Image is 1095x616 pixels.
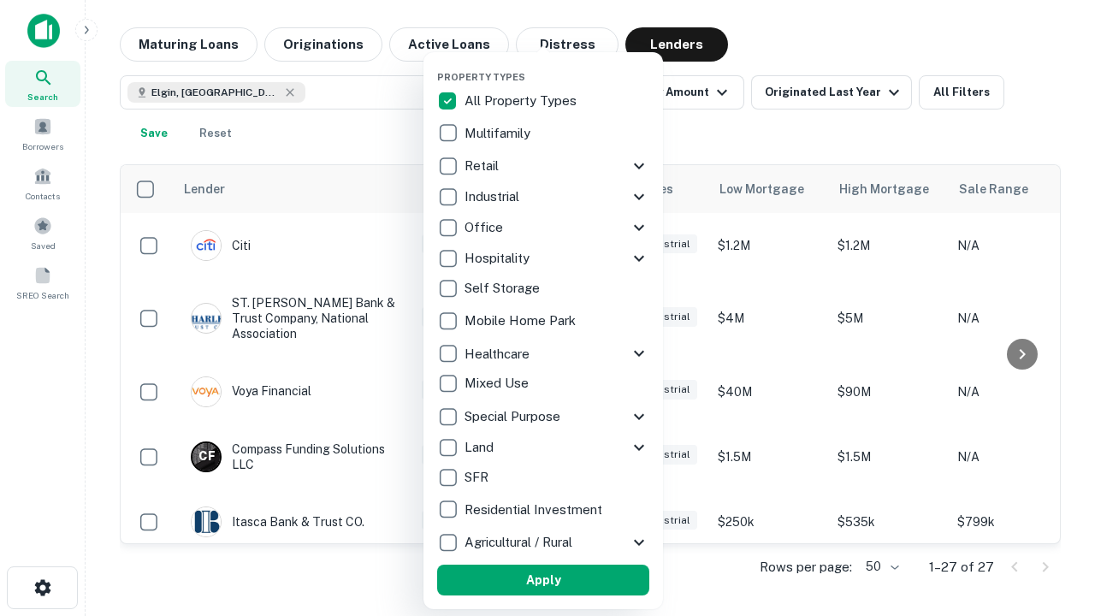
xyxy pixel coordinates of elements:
[465,217,506,238] p: Office
[465,500,606,520] p: Residential Investment
[465,406,564,427] p: Special Purpose
[465,91,580,111] p: All Property Types
[465,278,543,299] p: Self Storage
[437,151,649,181] div: Retail
[437,338,649,369] div: Healthcare
[465,437,497,458] p: Land
[437,72,525,82] span: Property Types
[465,532,576,553] p: Agricultural / Rural
[437,527,649,558] div: Agricultural / Rural
[437,181,649,212] div: Industrial
[437,432,649,463] div: Land
[465,248,533,269] p: Hospitality
[437,401,649,432] div: Special Purpose
[465,373,532,394] p: Mixed Use
[465,344,533,364] p: Healthcare
[465,311,579,331] p: Mobile Home Park
[465,467,492,488] p: SFR
[465,187,523,207] p: Industrial
[465,156,502,176] p: Retail
[1009,479,1095,561] iframe: Chat Widget
[437,565,649,595] button: Apply
[465,123,534,144] p: Multifamily
[437,243,649,274] div: Hospitality
[437,212,649,243] div: Office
